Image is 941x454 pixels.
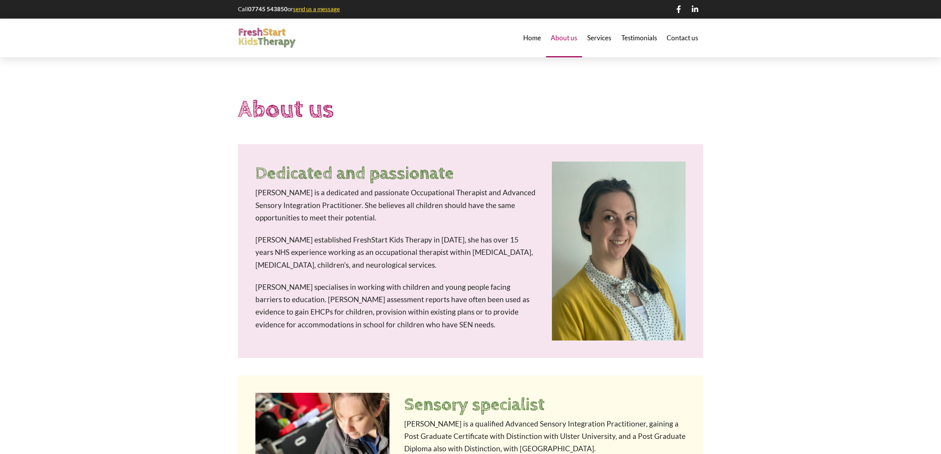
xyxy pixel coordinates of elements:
[255,281,537,331] p: [PERSON_NAME] specialises in working with children and young people facing barriers to education....
[255,162,537,186] h2: Dedicated and passionate
[293,5,340,12] a: send us a message
[248,5,288,12] strong: 07745 543850
[255,186,537,224] p: [PERSON_NAME] is a dedicated and passionate Occupational Therapist and Advanced Sensory Integrati...
[238,92,703,127] h1: About us
[616,19,662,57] a: Testimonials
[546,19,583,57] a: About us
[523,34,541,41] span: Home
[667,34,698,41] span: Contact us
[662,19,703,57] a: Contact us
[404,393,687,418] h2: Sensory specialist
[238,28,296,48] img: FreshStart Kids Therapy logo
[551,34,577,41] span: About us
[582,19,616,57] a: Services
[587,34,611,41] span: Services
[518,19,546,57] a: Home
[255,234,537,271] p: [PERSON_NAME] established FreshStart Kids Therapy in [DATE], she has over 15 years NHS experience...
[238,5,341,13] p: Call or
[621,34,657,41] span: Testimonials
